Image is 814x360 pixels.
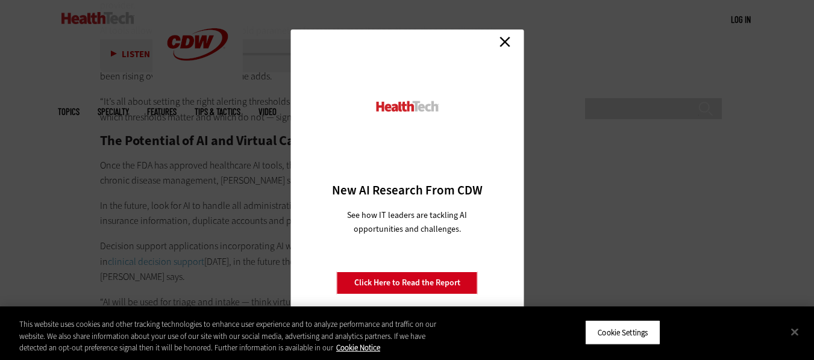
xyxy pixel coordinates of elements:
[585,320,660,345] button: Cookie Settings
[333,208,481,236] p: See how IT leaders are tackling AI opportunities and challenges.
[336,343,380,353] a: More information about your privacy
[781,318,808,345] button: Close
[19,318,448,354] div: This website uses cookies and other tracking technologies to enhance user experience and to analy...
[374,100,440,113] img: HealthTech_0.png
[337,272,478,294] a: Click Here to Read the Report
[496,33,514,51] a: Close
[312,182,502,199] h3: New AI Research From CDW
